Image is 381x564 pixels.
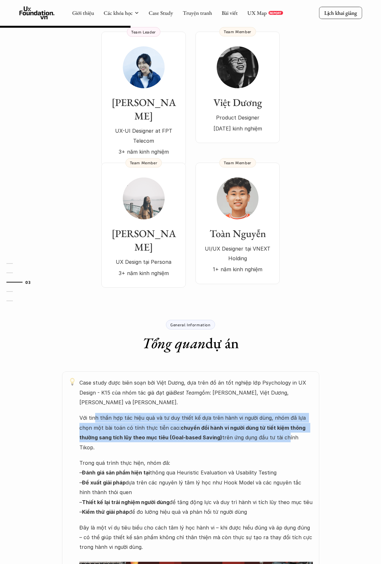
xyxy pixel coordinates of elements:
p: Team Member [224,29,251,34]
a: Truyện tranh [183,9,212,16]
strong: chuyển đổi hành vi người dùng từ tiết kiệm thông thường sang tích lũy theo mục tiêu (Goal-based S... [79,425,307,441]
p: 1+ năm kinh nghiệm [202,264,273,274]
a: Các khóa học [104,9,132,16]
a: Lịch khai giảng [319,7,362,19]
p: Case study được biên soạn bởi Việt Dương, dựa trên đồ án tốt nghiệp lớp Psychology in UX Design -... [79,378,313,407]
strong: Kiểm thử giải pháp [82,509,129,515]
h3: Việt Dương [202,96,273,110]
p: Team Leader [131,30,156,34]
p: 3+ năm kinh nghiệm [108,147,179,157]
p: UX Design tại Persona [108,257,179,267]
a: Toàn NguyễnUI/UX Designer tại VNEXT Holding1+ năm kinh nghiệmTeam Member [195,163,280,284]
a: Bài viết [222,9,238,16]
p: UI/UX Designer tại VNEXT Holding [202,244,273,263]
p: Product Designer [202,113,273,122]
h3: Toàn Nguyễn [202,227,273,241]
a: Việt DươngProduct Designer[DATE] kinh nghiệmTeam Member [195,32,280,143]
h1: dự án [142,334,239,352]
p: UX-UI Designer at FPT Telecom [108,126,179,146]
a: [PERSON_NAME]UX Design tại Persona3+ năm kinh nghiệmTeam Member [101,163,186,288]
h3: [PERSON_NAME] [108,96,179,123]
a: [PERSON_NAME]UX-UI Designer at FPT Telecom3+ năm kinh nghiệmTeam Leader [101,32,186,166]
a: Giới thiệu [72,9,94,16]
strong: Đánh giá sản phẩm hiện tại [82,469,150,476]
p: Team Member [224,160,251,165]
em: Tổng quan [142,333,205,353]
strong: 03 [25,280,31,284]
p: 3+ năm kinh nghiệm [108,268,179,278]
p: Đây là một ví dụ tiêu biểu cho cách tâm lý học hành vi – khi được hiểu đúng và áp dụng đúng – có ... [79,523,313,562]
a: UX Map [247,9,267,16]
p: Trong quá trình thực hiện, nhóm đã: – thông qua Heuristic Evaluation và Usability Testing – dựa t... [79,458,313,517]
p: [DATE] kinh nghiệm [202,124,273,133]
h3: [PERSON_NAME] [108,227,179,254]
a: Case Study [149,9,173,16]
p: Lịch khai giảng [324,9,357,16]
p: Với tinh thần hợp tác hiệu quả và tư duy thiết kế dựa trên hành vi người dùng, nhóm đã lựa chọn m... [79,413,313,452]
p: General Information [170,322,210,327]
strong: Đề xuất giải pháp [82,479,126,486]
p: Team Member [130,160,158,165]
p: REPORT [269,11,281,15]
strong: Thiết kế lại trải nghiệm người dùng [82,499,169,505]
a: 03 [6,278,37,286]
em: Best Team [174,389,199,396]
